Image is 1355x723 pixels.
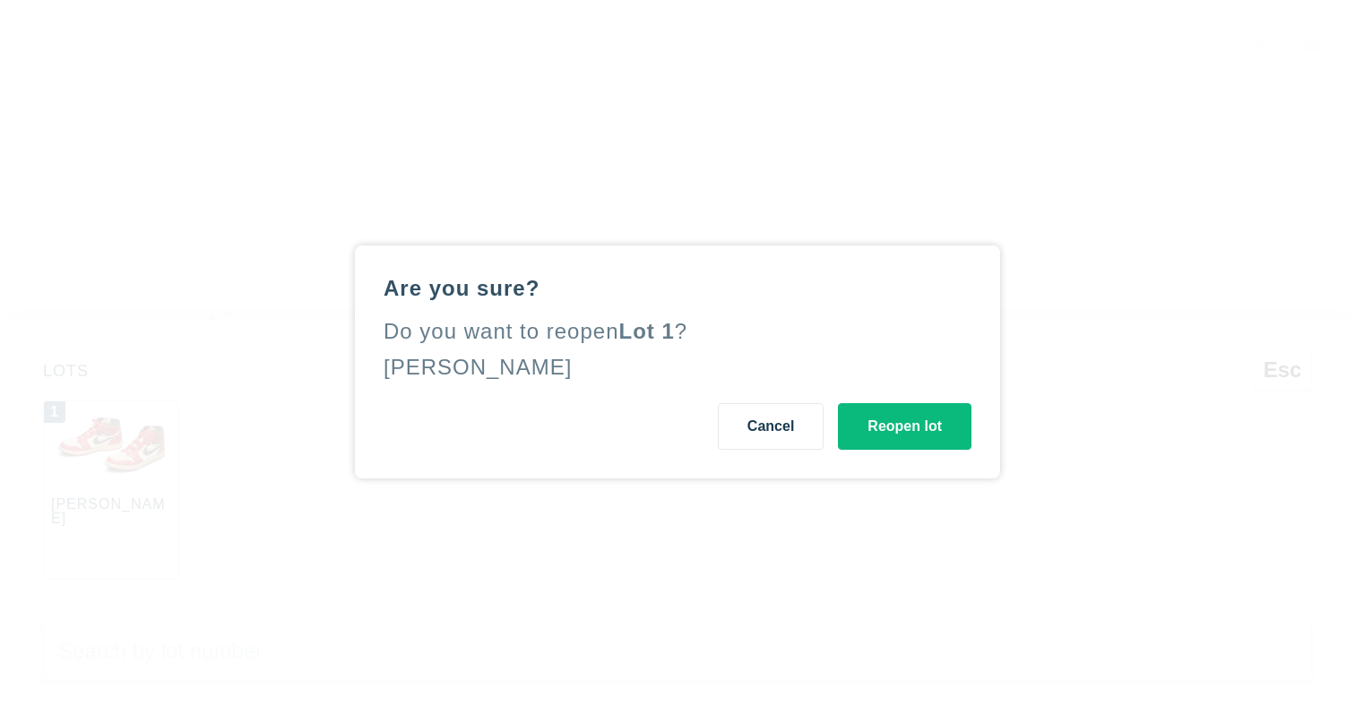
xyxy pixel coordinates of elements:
div: [PERSON_NAME] [384,355,572,379]
button: Cancel [718,403,824,450]
div: Are you sure? [384,274,971,303]
div: Do you want to reopen ? [384,317,971,346]
button: Reopen lot [838,403,971,450]
span: Lot 1 [619,319,675,343]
